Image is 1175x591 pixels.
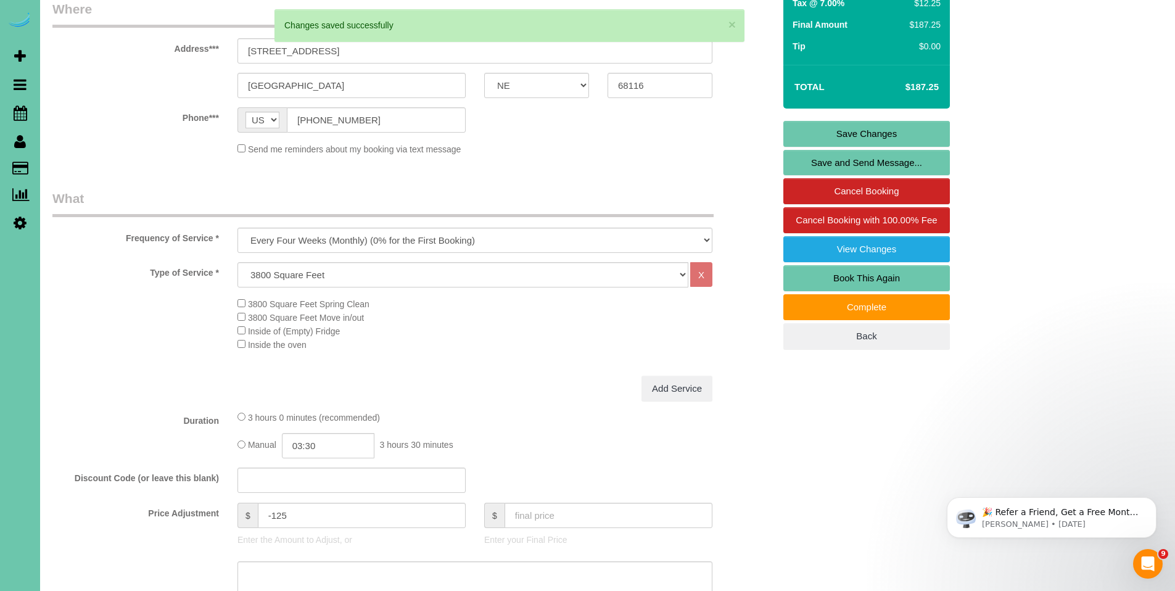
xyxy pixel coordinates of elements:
span: Inside of (Empty) Fridge [248,326,340,336]
p: Enter the Amount to Adjust, or [237,534,466,546]
label: Tip [793,40,806,52]
img: Automaid Logo [7,12,32,30]
input: final price [505,503,712,528]
span: $ [237,503,258,528]
iframe: Intercom live chat [1133,549,1163,579]
span: Inside the oven [248,340,307,350]
iframe: Intercom notifications message [928,471,1175,558]
h4: $187.25 [868,82,939,93]
span: Manual [248,440,276,450]
label: Duration [43,410,228,427]
p: Enter your Final Price [484,534,712,546]
a: Add Service [641,376,712,402]
a: Back [783,323,950,349]
label: Type of Service * [43,262,228,279]
span: 3800 Square Feet Move in/out [248,313,364,323]
span: $ [484,503,505,528]
a: Save and Send Message... [783,150,950,176]
span: 3 hours 30 minutes [380,440,453,450]
div: Changes saved successfully [284,19,735,31]
button: × [728,18,736,31]
a: Complete [783,294,950,320]
a: Cancel Booking with 100.00% Fee [783,207,950,233]
a: Book This Again [783,265,950,291]
span: Cancel Booking with 100.00% Fee [796,215,937,225]
a: View Changes [783,236,950,262]
span: 3 hours 0 minutes (recommended) [248,413,380,423]
a: Save Changes [783,121,950,147]
strong: Total [794,81,825,92]
span: 9 [1158,549,1168,559]
a: Cancel Booking [783,178,950,204]
label: Price Adjustment [43,503,228,519]
legend: What [52,189,714,217]
div: $187.25 [902,19,941,31]
label: Discount Code (or leave this blank) [43,468,228,484]
span: 3800 Square Feet Spring Clean [248,299,369,309]
label: Final Amount [793,19,847,31]
span: Send me reminders about my booking via text message [248,144,461,154]
div: $0.00 [902,40,941,52]
label: Frequency of Service * [43,228,228,244]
